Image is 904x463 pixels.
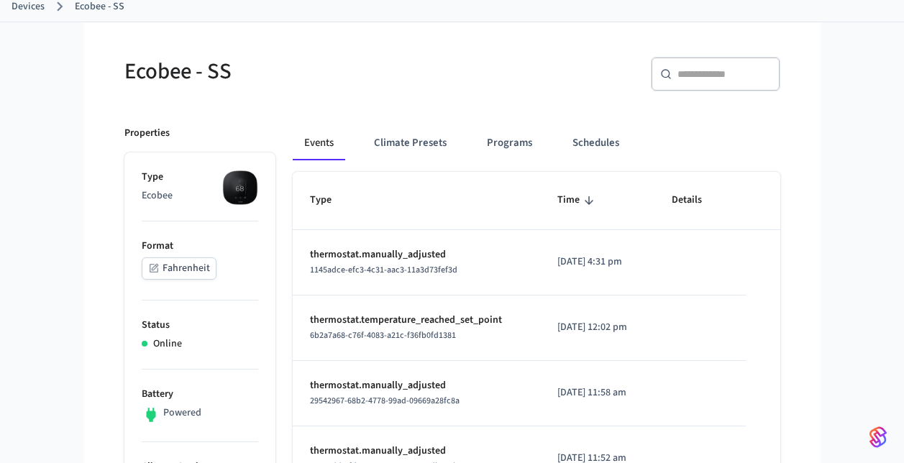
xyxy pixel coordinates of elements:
[142,170,258,185] p: Type
[163,405,201,421] p: Powered
[557,189,598,211] span: Time
[310,189,350,211] span: Type
[869,426,887,449] img: SeamLogoGradient.69752ec5.svg
[672,189,721,211] span: Details
[222,170,258,206] img: ecobee_lite_3
[142,257,216,280] button: Fahrenheit
[124,57,444,86] h5: Ecobee - SS
[310,264,457,276] span: 1145adce-efc3-4c31-aac3-11a3d73fef3d
[153,336,182,352] p: Online
[310,395,460,407] span: 29542967-68b2-4778-99ad-09669a28fc8a
[362,126,458,160] button: Climate Presets
[310,329,456,341] span: 6b2a7a68-c76f-4083-a21c-f36fb0fd1381
[475,126,544,160] button: Programs
[293,126,345,160] button: Events
[557,320,637,335] p: [DATE] 12:02 pm
[310,247,524,262] p: thermostat.manually_adjusted
[142,387,258,402] p: Battery
[142,188,258,203] p: Ecobee
[557,385,637,400] p: [DATE] 11:58 am
[124,126,170,141] p: Properties
[310,378,524,393] p: thermostat.manually_adjusted
[142,318,258,333] p: Status
[310,444,524,459] p: thermostat.manually_adjusted
[557,255,637,270] p: [DATE] 4:31 pm
[310,313,524,328] p: thermostat.temperature_reached_set_point
[142,239,258,254] p: Format
[561,126,631,160] button: Schedules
